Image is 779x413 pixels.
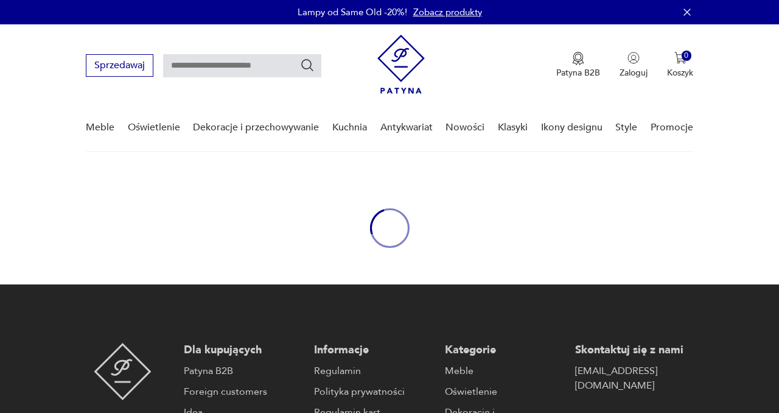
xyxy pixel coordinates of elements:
div: 0 [682,51,692,61]
p: Skontaktuj się z nami [575,343,693,358]
p: Dla kupujących [184,343,302,358]
a: Klasyki [498,104,528,151]
a: Kuchnia [332,104,367,151]
p: Zaloguj [620,67,648,79]
a: Foreign customers [184,384,302,399]
button: Szukaj [300,58,315,72]
a: Meble [86,104,114,151]
a: Patyna B2B [184,364,302,378]
button: Zaloguj [620,52,648,79]
a: Oświetlenie [128,104,180,151]
p: Lampy od Same Old -20%! [298,6,407,18]
a: Polityka prywatności [314,384,432,399]
a: Nowości [445,104,484,151]
img: Patyna - sklep z meblami i dekoracjami vintage [377,35,425,94]
a: Regulamin [314,364,432,378]
a: Ikony designu [541,104,603,151]
img: Patyna - sklep z meblami i dekoracjami vintage [94,343,152,400]
a: Dekoracje i przechowywanie [193,104,319,151]
p: Koszyk [667,67,693,79]
a: Sprzedawaj [86,62,153,71]
a: Oświetlenie [445,384,563,399]
img: Ikona koszyka [674,52,686,64]
button: Patyna B2B [556,52,600,79]
a: Promocje [651,104,693,151]
a: Meble [445,364,563,378]
p: Patyna B2B [556,67,600,79]
img: Ikonka użytkownika [627,52,640,64]
a: Antykwariat [380,104,433,151]
button: Sprzedawaj [86,54,153,77]
a: Zobacz produkty [413,6,482,18]
button: 0Koszyk [667,52,693,79]
a: Style [615,104,637,151]
p: Kategorie [445,343,563,358]
img: Ikona medalu [572,52,584,65]
p: Informacje [314,343,432,358]
a: [EMAIL_ADDRESS][DOMAIN_NAME] [575,364,693,393]
a: Ikona medaluPatyna B2B [556,52,600,79]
